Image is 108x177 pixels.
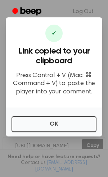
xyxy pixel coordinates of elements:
a: Beep [7,5,48,19]
div: ✔ [45,25,63,42]
button: OK [12,116,96,132]
h3: Link copied to your clipboard [12,46,96,66]
p: Press Control + V (Mac: ⌘ Command + V) to paste the player into your comment. [12,72,96,96]
a: Log Out [66,3,101,20]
